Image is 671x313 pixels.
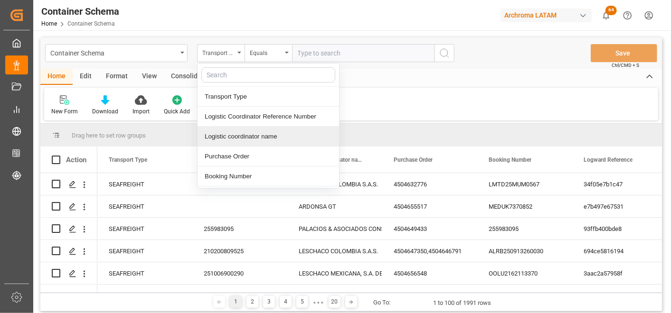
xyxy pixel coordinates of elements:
div: 210200809525 [192,240,287,262]
div: SEAFREIGHT [97,262,192,284]
div: Logistic coordinator name [198,127,339,147]
div: 4504647350,4504646791 [382,240,477,262]
div: Booking Number [198,166,339,186]
div: 255983095 [192,218,287,239]
div: Archroma LATAM [501,9,592,22]
div: Transport Type [198,87,339,107]
div: 2 [246,296,258,308]
div: Go To: [374,298,391,307]
div: 251006900290 [192,262,287,284]
div: Press SPACE to select this row. [40,173,97,195]
div: 1 to 100 of 1991 rows [434,298,491,308]
div: 255983095 [477,218,572,239]
div: 4504649433 [382,218,477,239]
div: MEDUK7370852 [477,195,572,217]
div: 250915080003 [192,285,287,306]
div: SEAFREIGHT [97,240,192,262]
span: Logward Reference [584,156,633,163]
input: Search [201,67,335,83]
div: ARDONSA GT [299,196,371,218]
div: Download [92,107,118,116]
button: close menu [197,44,245,62]
div: Transport Type [202,46,235,57]
div: 3 [263,296,275,308]
div: View [135,69,164,85]
span: 64 [605,6,617,15]
div: LESCHACO COLOMBIA S.A.S. [299,174,371,195]
div: 220200702025 [192,173,287,195]
button: Archroma LATAM [501,6,595,24]
div: Press SPACE to select this row. [40,218,97,240]
span: Ctrl/CMD + S [612,62,639,69]
div: LESCHACO COLOMBIA S.A.S. [299,240,371,262]
button: open menu [45,44,188,62]
div: 4504656548 [382,262,477,284]
button: open menu [245,44,292,62]
span: Drag here to set row groups [72,132,146,139]
span: Purchase Order [394,156,433,163]
div: Container Schema [50,46,177,58]
div: 3aac2a57958f [572,262,667,284]
div: Format [99,69,135,85]
div: SEAFREIGHT [97,173,192,195]
div: SEAFREIGHT [97,285,192,306]
button: show 64 new notifications [595,5,617,26]
button: Help Center [617,5,638,26]
div: 3ad6d4b4bcc1 [572,285,667,306]
div: 34f05e7b1c47 [572,173,667,195]
div: 694ce5816194 [572,240,667,262]
div: Press SPACE to select this row. [40,262,97,285]
div: OOLU2162113370 [477,262,572,284]
div: Edit [73,69,99,85]
div: e7b497e67531 [572,195,667,217]
div: Action [66,156,86,164]
div: Quick Add [164,107,190,116]
button: search button [435,44,454,62]
div: Home [40,69,73,85]
div: Press SPACE to select this row. [40,240,97,262]
div: Import [132,107,150,116]
span: Transport Type [109,156,147,163]
div: SEAFREIGHT [97,218,192,239]
div: Purchase Order [198,147,339,166]
div: PALACIOS & ASOCIADOS CONSORCIO LOGISTICO [299,218,371,240]
div: LMTD25MUM0567 [477,173,572,195]
input: Type to search [292,44,435,62]
div: CZLO25070030 [477,285,572,306]
div: Press SPACE to select this row. [40,285,97,307]
span: Booking Number [489,156,531,163]
div: ALRB250913260030 [477,240,572,262]
div: 20 [329,296,340,308]
div: Logistic Coordinator Reference Number [198,107,339,127]
div: 93ffb400bde8 [572,218,667,239]
div: ● ● ● [313,299,323,306]
div: Logward Reference [198,186,339,206]
div: Container Schema [41,4,119,18]
div: 1 [230,296,242,308]
div: Press SPACE to select this row. [40,195,97,218]
div: New Form [51,107,78,116]
div: 5 [296,296,308,308]
div: LESCHACO MEXICANA, S.A. DE C.V. [299,285,371,307]
div: Consolidate [164,69,215,85]
div: LESCHACO MEXICANA, S.A. DE C.V. [299,263,371,285]
div: SEAFREIGHT [97,195,192,217]
div: 4504629100 [382,285,477,306]
a: Home [41,20,57,27]
div: 4504632776 [382,173,477,195]
button: Save [591,44,657,62]
div: 4 [280,296,292,308]
div: 4504655517 [382,195,477,217]
div: Equals [250,46,282,57]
